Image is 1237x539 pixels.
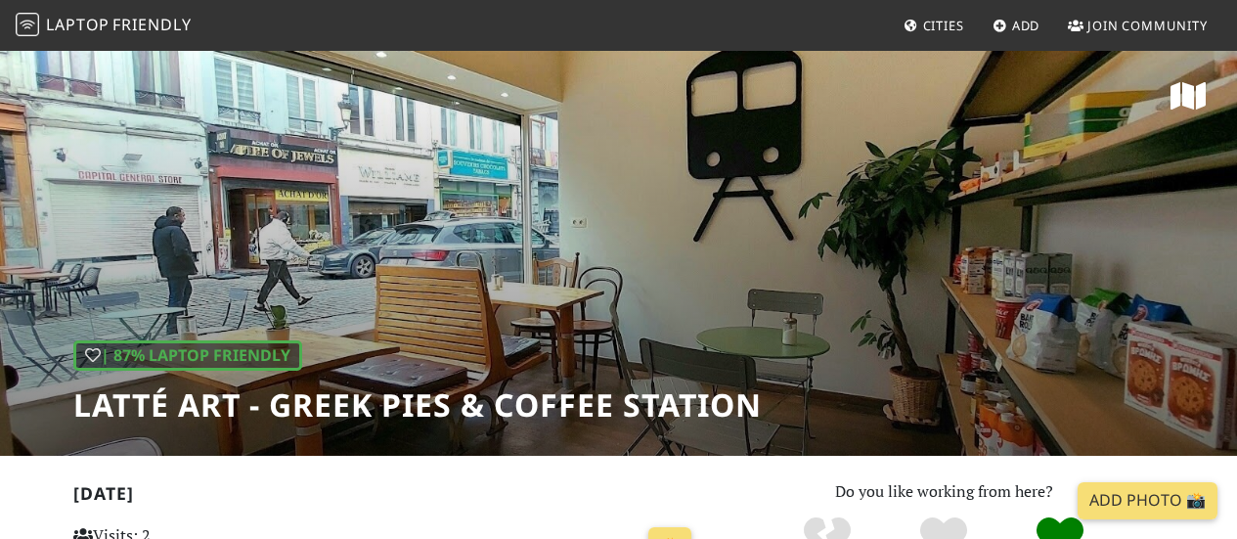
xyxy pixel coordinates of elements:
span: Cities [923,17,964,34]
img: LaptopFriendly [16,13,39,36]
span: Join Community [1087,17,1208,34]
a: Cities [896,8,972,43]
a: Add Photo 📸 [1078,482,1217,519]
div: | 87% Laptop Friendly [73,340,302,372]
span: Laptop [46,14,110,35]
span: Add [1012,17,1040,34]
a: Join Community [1060,8,1215,43]
h2: [DATE] [73,483,700,512]
p: Do you like working from here? [724,479,1165,505]
a: LaptopFriendly LaptopFriendly [16,9,192,43]
span: Friendly [112,14,191,35]
h1: Latté Art - Greek Pies & Coffee Station [73,386,762,424]
a: Add [985,8,1048,43]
